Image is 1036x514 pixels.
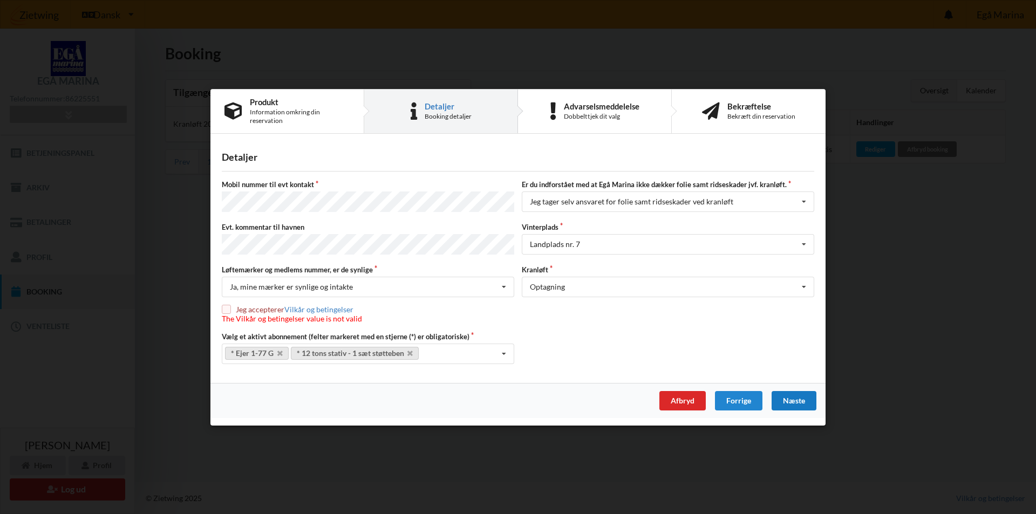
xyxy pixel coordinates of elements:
[222,331,514,341] label: Vælg et aktivt abonnement (felter markeret med en stjerne (*) er obligatoriske)
[522,222,814,232] label: Vinterplads
[715,390,762,410] div: Forrige
[530,283,565,291] div: Optagning
[727,101,795,110] div: Bekræftelse
[225,347,289,360] a: * Ejer 1-77 G
[530,198,733,205] div: Jeg tager selv ansvaret for folie samt ridseskader ved kranløft
[222,222,514,232] label: Evt. kommentar til havnen
[522,180,814,189] label: Er du indforstået med at Egå Marina ikke dækker folie samt ridseskader jvf. kranløft.
[727,112,795,120] div: Bekræft din reservation
[564,101,639,110] div: Advarselsmeddelelse
[530,241,580,248] div: Landplads nr. 7
[230,283,353,291] div: Ja, mine mærker er synlige og intakte
[222,314,362,323] span: The Vilkår og betingelser value is not valid
[291,347,419,360] a: * 12 tons stativ - 1 sæt støtteben
[659,390,706,410] div: Afbryd
[772,390,816,410] div: Næste
[222,264,514,274] label: Løftemærker og medlems nummer, er de synlige
[222,151,814,163] div: Detaljer
[564,112,639,120] div: Dobbelttjek dit valg
[250,107,350,125] div: Information omkring din reservation
[222,305,362,314] label: Jeg accepterer
[425,112,472,120] div: Booking detaljer
[522,264,814,274] label: Kranløft
[284,305,353,314] a: Vilkår og betingelser
[250,97,350,106] div: Produkt
[425,101,472,110] div: Detaljer
[222,180,514,189] label: Mobil nummer til evt kontakt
